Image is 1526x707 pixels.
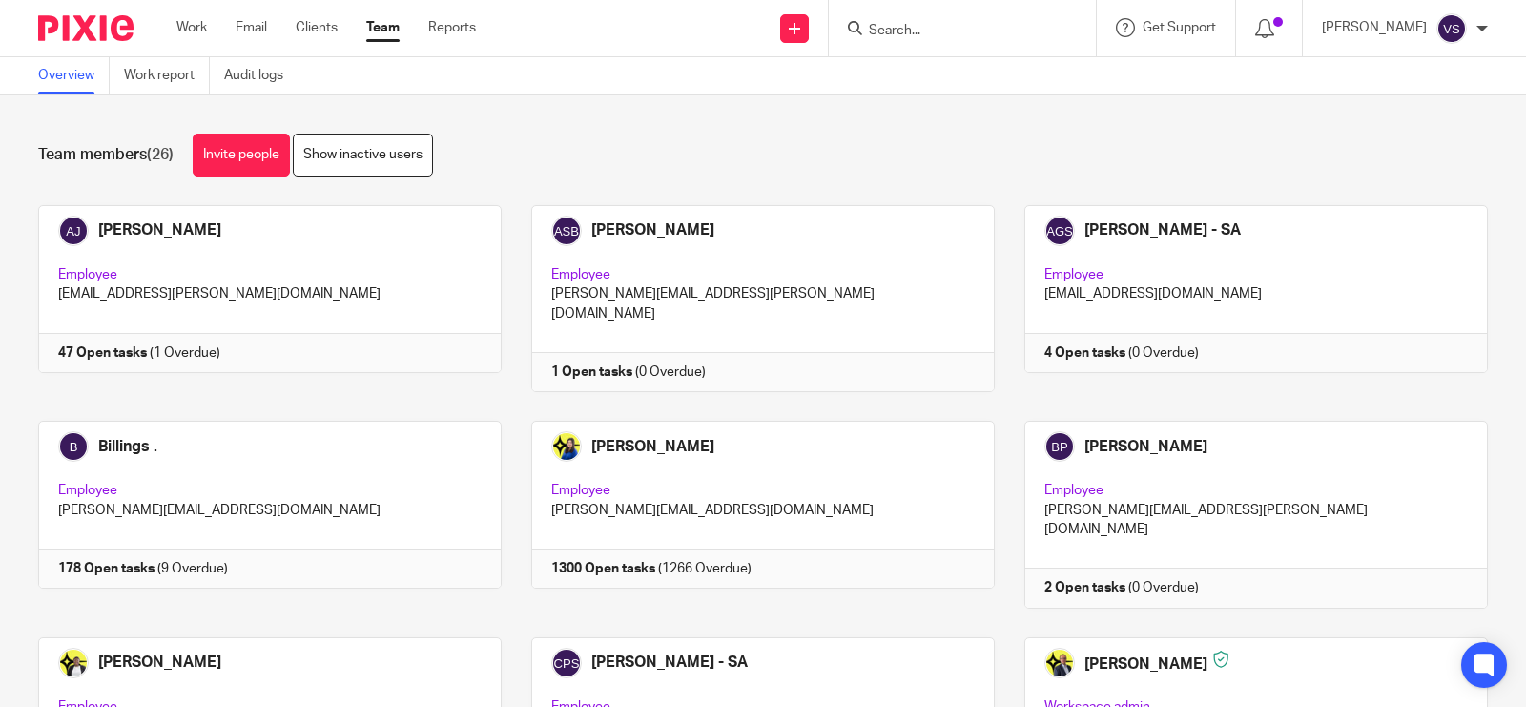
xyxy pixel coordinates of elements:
a: Audit logs [224,57,298,94]
a: Email [236,18,267,37]
a: Clients [296,18,338,37]
input: Search [867,23,1039,40]
a: Reports [428,18,476,37]
a: Show inactive users [293,134,433,177]
a: Invite people [193,134,290,177]
h1: Team members [38,145,174,165]
p: [PERSON_NAME] [1322,18,1427,37]
a: Overview [38,57,110,94]
a: Work report [124,57,210,94]
a: Team [366,18,400,37]
span: (26) [147,147,174,162]
img: svg%3E [1436,13,1467,44]
img: Pixie [38,15,134,41]
a: Work [176,18,207,37]
span: Get Support [1143,21,1216,34]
